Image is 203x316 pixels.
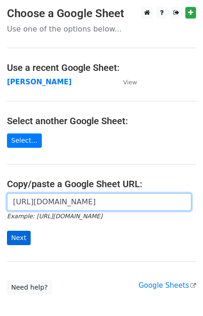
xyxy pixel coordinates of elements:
a: View [114,78,137,86]
h4: Copy/paste a Google Sheet URL: [7,178,196,190]
iframe: Chat Widget [157,272,203,316]
a: [PERSON_NAME] [7,78,72,86]
a: Need help? [7,280,52,295]
input: Paste your Google Sheet URL here [7,193,191,211]
h4: Use a recent Google Sheet: [7,62,196,73]
h3: Choose a Google Sheet [7,7,196,20]
a: Google Sheets [138,281,196,290]
small: View [123,79,137,86]
input: Next [7,231,31,245]
h4: Select another Google Sheet: [7,115,196,126]
small: Example: [URL][DOMAIN_NAME] [7,213,102,220]
p: Use one of the options below... [7,24,196,34]
a: Select... [7,133,42,148]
